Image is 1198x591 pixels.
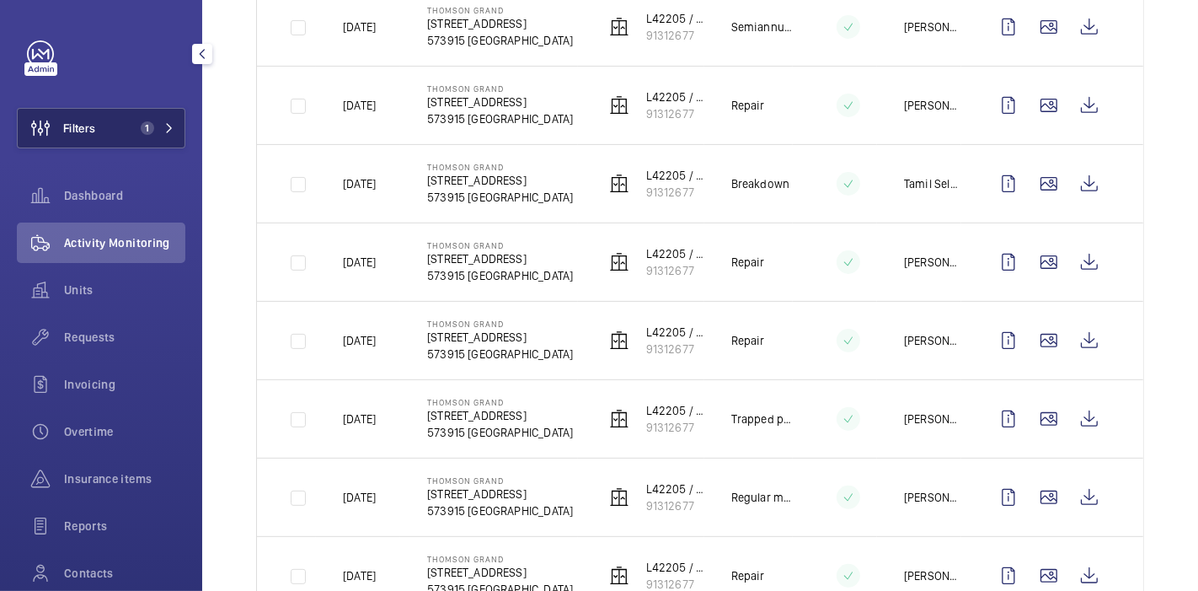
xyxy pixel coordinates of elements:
p: Repair [731,97,765,114]
p: [PERSON_NAME] [904,411,961,427]
p: Thomson Grand [427,83,573,94]
p: 573915 [GEOGRAPHIC_DATA] [427,267,573,284]
p: Thomson Grand [427,240,573,250]
p: Semiannual maintenance [731,19,793,35]
p: L42205 / PL15 [646,245,704,262]
p: [STREET_ADDRESS] [427,250,573,267]
p: Regular maintenance [731,489,793,506]
p: 573915 [GEOGRAPHIC_DATA] [427,424,573,441]
span: Units [64,282,185,298]
p: 91312677 [646,27,704,44]
p: [PERSON_NAME] [904,567,961,584]
img: elevator.svg [609,566,629,586]
p: L42205 / PL15 [646,10,704,27]
img: elevator.svg [609,252,629,272]
p: Thomson Grand [427,319,573,329]
img: elevator.svg [609,409,629,429]
p: [DATE] [343,489,376,506]
p: 91312677 [646,105,704,122]
p: [STREET_ADDRESS] [427,564,573,581]
p: [PERSON_NAME] [904,489,961,506]
p: [STREET_ADDRESS] [427,407,573,424]
p: [PERSON_NAME] [904,97,961,114]
img: elevator.svg [609,487,629,508]
img: elevator.svg [609,17,629,37]
p: L42205 / PL15 [646,481,704,497]
button: Filters1 [17,108,185,148]
p: [DATE] [343,332,376,349]
p: L42205 / PL15 [646,167,704,184]
p: 573915 [GEOGRAPHIC_DATA] [427,346,573,363]
p: Breakdown [731,175,790,192]
p: 573915 [GEOGRAPHIC_DATA] [427,110,573,127]
p: 91312677 [646,184,704,201]
span: 1 [141,121,154,135]
p: [STREET_ADDRESS] [427,172,573,189]
p: Thomson Grand [427,475,573,486]
p: [STREET_ADDRESS] [427,329,573,346]
p: L42205 / PL15 [646,324,704,341]
span: Contacts [64,565,185,582]
p: 91312677 [646,262,704,279]
p: [PERSON_NAME] [904,332,961,349]
p: Thomson Grand [427,162,573,172]
span: Filters [63,120,95,137]
img: elevator.svg [609,174,629,194]
p: [DATE] [343,411,376,427]
p: 91312677 [646,497,704,514]
p: 91312677 [646,419,704,436]
p: 573915 [GEOGRAPHIC_DATA] [427,502,573,519]
p: Tamil Selvan A/L Goval [904,175,961,192]
span: Requests [64,329,185,346]
p: [PERSON_NAME] [904,254,961,271]
p: Repair [731,332,765,349]
p: Trapped passenger [731,411,793,427]
p: L42205 / PL15 [646,559,704,576]
p: Thomson Grand [427,554,573,564]
p: L42205 / PL15 [646,402,704,419]
p: L42205 / PL15 [646,89,704,105]
p: [DATE] [343,19,376,35]
p: [DATE] [343,254,376,271]
span: Insurance items [64,470,185,487]
p: 573915 [GEOGRAPHIC_DATA] [427,189,573,206]
p: Repair [731,567,765,584]
p: [STREET_ADDRESS] [427,486,573,502]
p: 573915 [GEOGRAPHIC_DATA] [427,32,573,49]
span: Activity Monitoring [64,234,185,251]
p: [PERSON_NAME] [904,19,961,35]
p: [DATE] [343,97,376,114]
p: Thomson Grand [427,397,573,407]
img: elevator.svg [609,95,629,116]
p: [STREET_ADDRESS] [427,15,573,32]
p: [DATE] [343,175,376,192]
p: Repair [731,254,765,271]
p: [STREET_ADDRESS] [427,94,573,110]
span: Dashboard [64,187,185,204]
p: [DATE] [343,567,376,584]
span: Invoicing [64,376,185,393]
p: 91312677 [646,341,704,357]
span: Reports [64,518,185,535]
p: Thomson Grand [427,5,573,15]
span: Overtime [64,423,185,440]
img: elevator.svg [609,330,629,351]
